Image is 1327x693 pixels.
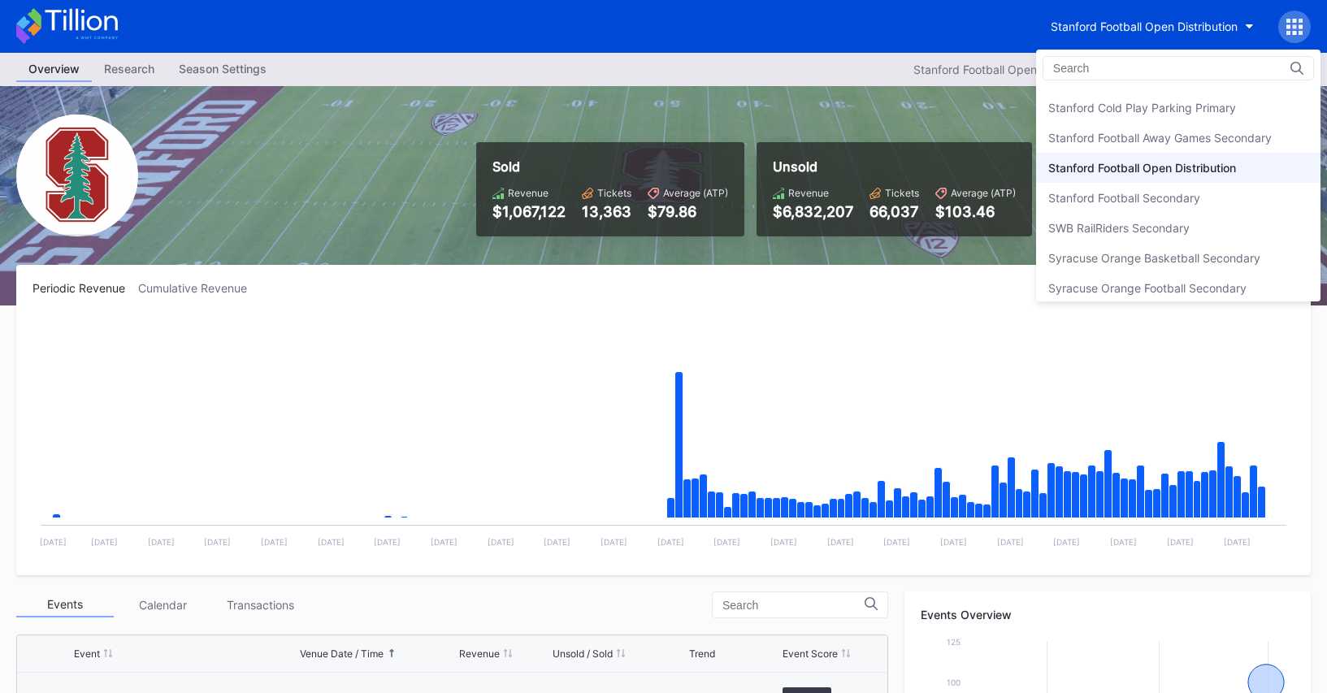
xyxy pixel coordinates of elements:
div: Stanford Cold Play Parking Primary [1048,101,1236,115]
input: Search [1053,62,1195,75]
div: Syracuse Orange Basketball Secondary [1048,251,1260,265]
div: Stanford Football Secondary [1048,191,1200,205]
div: SWB RailRiders Secondary [1048,221,1190,235]
div: Stanford Football Away Games Secondary [1048,131,1272,145]
div: Stanford Football Open Distribution [1048,161,1236,175]
div: Syracuse Orange Football Secondary [1048,281,1247,295]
